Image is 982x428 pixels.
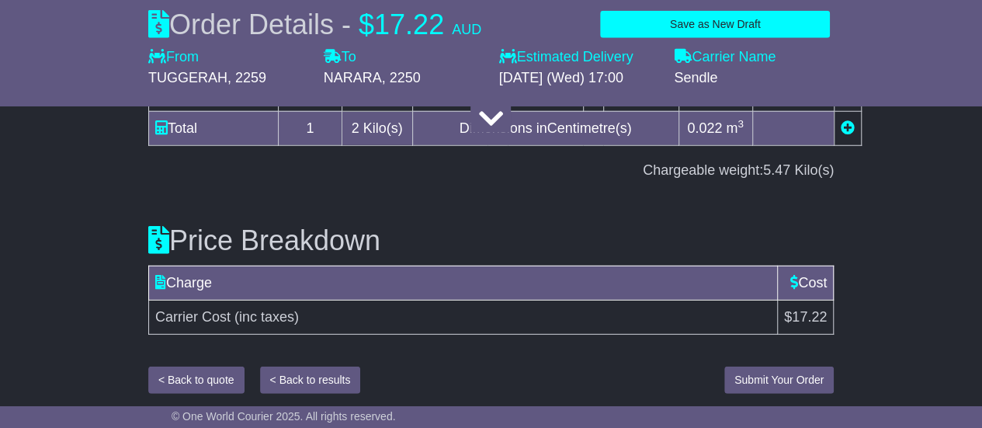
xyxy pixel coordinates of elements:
label: Carrier Name [674,49,776,66]
span: , 2259 [227,70,266,85]
span: 0.022 [687,120,722,136]
span: © One World Courier 2025. All rights reserved. [172,410,396,423]
span: AUD [452,22,481,37]
span: Carrier Cost [155,309,231,325]
span: TUGGERAH [148,70,227,85]
td: Total [148,111,278,145]
label: Estimated Delivery [498,49,658,66]
button: < Back to results [260,367,361,394]
button: Save as New Draft [600,11,830,38]
button: < Back to quote [148,367,245,394]
div: Order Details - [148,8,481,41]
div: [DATE] (Wed) 17:00 [498,70,658,87]
td: Cost [778,266,834,300]
span: (inc taxes) [234,309,299,325]
h3: Price Breakdown [148,225,834,256]
div: Sendle [674,70,834,87]
div: Chargeable weight: Kilo(s) [148,162,834,179]
label: To [324,49,356,66]
span: 5.47 [763,162,790,178]
a: Add new item [841,120,855,136]
span: $17.22 [784,309,827,325]
span: 2 [352,120,359,136]
td: Charge [148,266,777,300]
span: , 2250 [382,70,421,85]
button: Submit Your Order [724,367,834,394]
span: $ [359,9,374,40]
label: From [148,49,199,66]
span: m [726,120,744,136]
span: Submit Your Order [734,374,824,386]
span: NARARA [324,70,382,85]
span: 17.22 [374,9,444,40]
